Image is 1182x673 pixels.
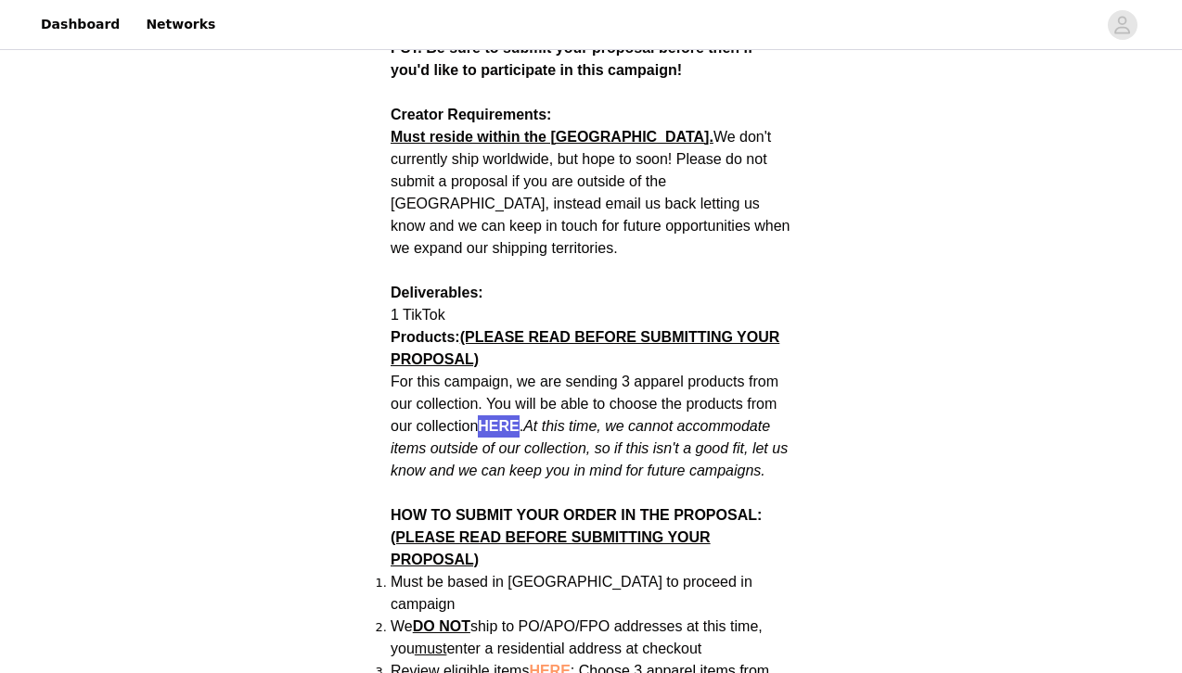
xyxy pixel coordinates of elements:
[391,307,445,323] span: 1 TikTok
[391,18,767,78] strong: The last day to join this campaign is [DATE] 11:59 PM PST. Be sure to submit your proposal before...
[391,574,752,612] span: Must be based in [GEOGRAPHIC_DATA] to proceed in campaign
[415,641,447,656] span: must
[391,329,779,367] span: (PLEASE READ BEFORE SUBMITTING YOUR PROPOSAL)
[478,418,519,434] a: HERE
[391,507,762,567] strong: HOW TO SUBMIT YOUR ORDER IN THE PROPOSAL:
[391,129,713,145] strong: Must reside within the [GEOGRAPHIC_DATA].
[391,374,788,478] span: For this campaign, we are sending 3 apparel products from our collection. You will be able to cho...
[30,4,131,45] a: Dashboard
[135,4,226,45] a: Networks
[391,618,763,656] span: We ship to PO/APO/FPO addresses at this time, you enter a residential address at checkout
[391,329,779,367] strong: Products:
[391,107,551,122] strong: Creator Requirements:
[391,418,788,478] em: At this time, we cannot accommodate items outside of our collection, so if this isn't a good fit,...
[391,129,790,256] span: We don't currently ship worldwide, but hope to soon! Please do not submit a proposal if you are o...
[413,618,470,634] strong: DO NOT
[391,285,483,300] strong: Deliverables:
[391,529,711,567] span: (PLEASE READ BEFORE SUBMITTING YOUR PROPOSAL)
[1113,10,1131,40] div: avatar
